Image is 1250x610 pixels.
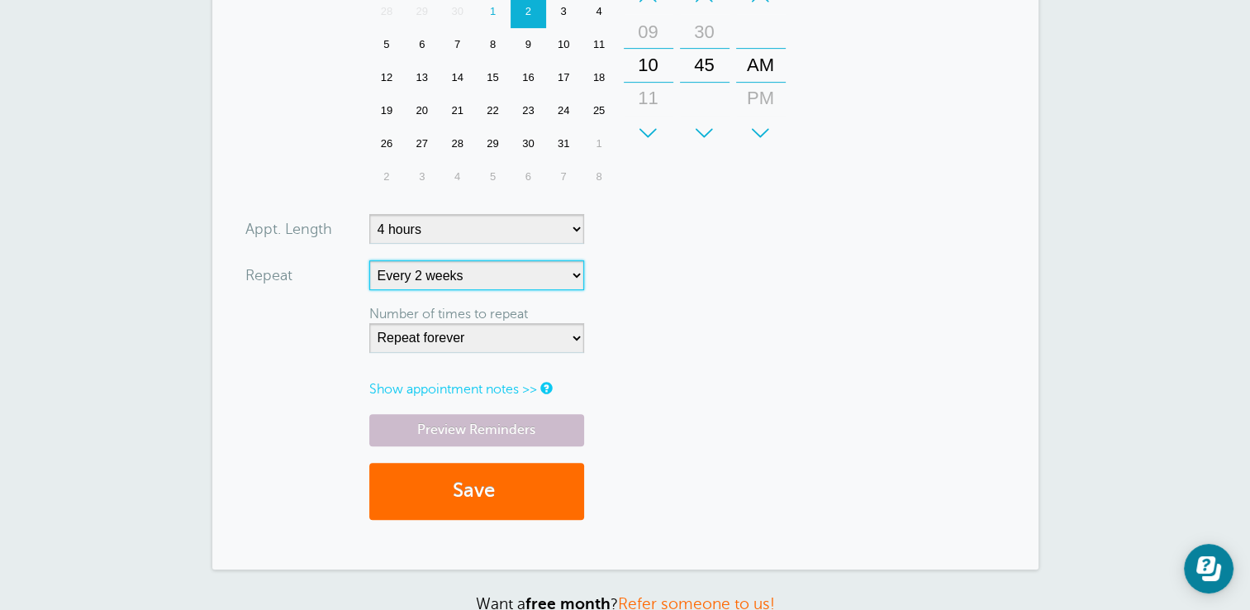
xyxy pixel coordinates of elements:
div: 22 [475,94,511,127]
a: Preview Reminders [369,414,584,446]
div: Thursday, October 30 [511,127,546,160]
img: Profile image for Jocelle [34,55,60,81]
div: 45 [685,49,725,82]
div: Monday, November 3 [404,160,440,193]
div: 30 [685,16,725,49]
p: Within an hour [140,21,219,37]
a: Notes are for internal use only, and are not visible to your clients. [540,383,550,393]
div: Close [290,7,320,36]
div: Thursday, October 9 [511,28,546,61]
div: Friday, November 7 [546,160,582,193]
div: Sunday, October 26 [369,127,405,160]
div: Profile image for JocelleJocellefrom GoRemindersHi there,Want me to optimize your account?This is... [13,34,317,184]
div: 11 [582,28,617,61]
div: Thursday, October 23 [511,94,546,127]
div: Jocelle says… [13,34,317,198]
div: 25 [582,94,617,127]
div: Wednesday, October 8 [475,28,511,61]
div: Saturday, October 18 [582,61,617,94]
div: 4 [440,160,475,193]
iframe: Resource center [1184,544,1233,593]
button: Save [369,463,584,520]
div: Tuesday, October 28 [440,127,475,160]
div: Tuesday, October 7 [440,28,475,61]
div: 11 [629,82,668,115]
div: Friday, October 24 [546,94,582,127]
div: Friday, October 31 [546,127,582,160]
div: 2 [369,160,405,193]
div: Fin says… [13,263,317,425]
div: 5 [369,28,405,61]
button: Start recording [105,470,118,484]
div: 13 [404,61,440,94]
div: 6 [511,160,546,193]
div: Hi there, [34,94,297,111]
div: Thursday, November 6 [511,160,546,193]
div: Friday, October 17 [546,61,582,94]
button: Home [259,7,290,38]
div: Saturday, November 1 [582,127,617,160]
div: Saturday, October 11 [582,28,617,61]
div: Saturday, October 25 [582,94,617,127]
div: You’ll get replies here and in your email:✉️[EMAIL_ADDRESS][DOMAIN_NAME]Our usual reply time🕒unde... [13,263,271,388]
div: Friday, October 10 [546,28,582,61]
div: PM [741,82,781,115]
div: Monday, October 27 [404,127,440,160]
b: [EMAIL_ADDRESS][DOMAIN_NAME] [26,306,158,336]
div: Tuesday, October 14 [440,61,475,94]
label: Repeat [245,268,292,283]
div: 5 [475,160,511,193]
div: 10 [546,28,582,61]
label: Number of times to repeat [369,307,528,322]
div: 19 [369,94,405,127]
button: Upload attachment [26,470,39,484]
textarea: Message… [14,436,316,464]
div: 24 [546,94,582,127]
button: Emoji picker [52,470,65,484]
div: 21 [440,94,475,127]
label: Appt. Length [245,222,332,236]
div: user says… [13,198,317,263]
div: 10 [629,49,668,82]
span: Jocelle [74,61,108,74]
b: under 1 hour [40,363,125,376]
h1: Want me to optimize your account? [34,119,297,173]
span: from GoReminders [108,61,209,74]
div: Wednesday, October 22 [475,94,511,127]
button: Send a message… [283,464,310,490]
h1: GoReminders [126,8,214,21]
div: 8 [475,28,511,61]
div: 23 [511,94,546,127]
div: 12 [369,61,405,94]
img: Profile image for Rhammy [93,9,120,36]
div: Our usual reply time 🕒 [26,346,258,379]
div: Sunday, October 5 [369,28,405,61]
div: Tuesday, November 4 [440,160,475,193]
div: 26 [369,127,405,160]
div: Wednesday, November 5 [475,160,511,193]
div: 31 [546,127,582,160]
div: 6 [404,28,440,61]
div: Sunday, November 2 [369,160,405,193]
div: 28 [440,127,475,160]
div: Fin • AI Agent • Just now [26,392,147,402]
div: AM [741,49,781,82]
div: 09 [629,16,668,49]
div: 7 [440,28,475,61]
img: Profile image for Justin [70,9,97,36]
div: 8 [582,160,617,193]
div: Saturday, November 8 [582,160,617,193]
div: No thanks. How many appointments do I get to confirm with 17 appointments? [59,198,317,250]
div: Monday, October 20 [404,94,440,127]
div: No thanks. How many appointments do I get to confirm with 17 appointments? [73,207,304,240]
div: You’ll get replies here and in your email: ✉️ [26,273,258,337]
div: 20 [404,94,440,127]
div: Wednesday, October 15 [475,61,511,94]
div: Monday, October 6 [404,28,440,61]
div: Tuesday, October 21 [440,94,475,127]
div: 17 [546,61,582,94]
div: 3 [404,160,440,193]
div: 29 [475,127,511,160]
div: 14 [440,61,475,94]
